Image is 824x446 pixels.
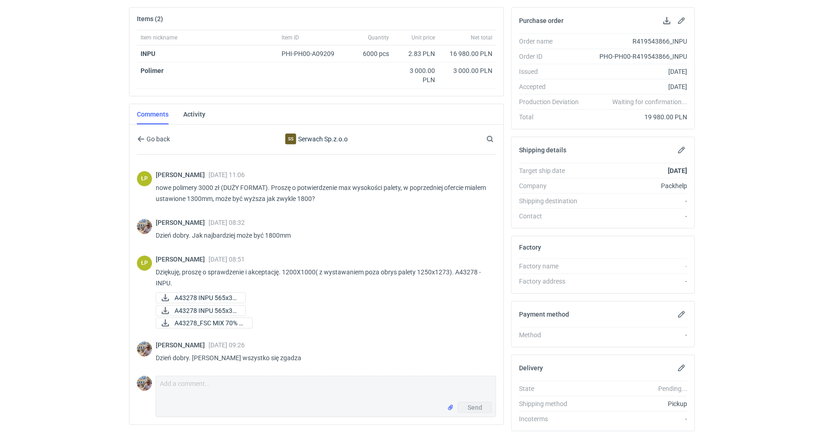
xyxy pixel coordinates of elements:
em: Pending... [658,385,687,392]
div: Packhelp [586,181,687,190]
span: Net total [471,34,492,41]
div: PHI-PH00-A09209 [282,49,343,58]
a: Activity [183,104,205,124]
div: Issued [519,67,586,76]
img: Michał Palasek [137,219,152,234]
figcaption: ŁP [137,256,152,271]
figcaption: SS [285,134,296,145]
div: Accepted [519,82,586,91]
a: A43278 INPU 565x37... [156,292,246,303]
div: [DATE] [586,67,687,76]
div: Serwach Sp.z.o.o [241,134,392,145]
div: R419543866_INPU [586,37,687,46]
div: 19 980.00 PLN [586,112,687,122]
button: Edit payment method [676,309,687,320]
strong: Polimer [141,67,164,74]
div: - [586,330,687,340]
h2: Items (2) [137,15,163,22]
div: - [586,196,687,206]
div: A43278 INPU 565x371x164xB str zew.pdf [156,305,246,316]
img: Michał Palasek [137,341,152,357]
div: State [519,384,586,393]
span: [DATE] 09:26 [209,341,245,349]
div: Factory name [519,262,586,271]
div: A43278_FSC MIX 70% R419543866_INPU_2025-10-06.pdf [156,318,248,329]
button: Send [458,402,492,413]
div: - [586,262,687,271]
p: Dzień dobry. Jak najbardziej może być 1800mm [156,230,489,241]
h2: Delivery [519,364,543,372]
div: Shipping method [519,399,586,408]
div: PHO-PH00-R419543866_INPU [586,52,687,61]
span: Go back [145,136,170,142]
p: Dzień dobry. [PERSON_NAME] wszystko się zgadza [156,352,489,363]
div: Łukasz Postawa [137,256,152,271]
span: [PERSON_NAME] [156,256,209,263]
span: [PERSON_NAME] [156,171,209,178]
div: Company [519,181,586,190]
input: Search [485,134,514,145]
span: [DATE] 08:51 [209,256,245,263]
span: A43278 INPU 565x37... [175,293,238,303]
em: Waiting for confirmation... [612,97,687,106]
div: Serwach Sp.z.o.o [285,134,296,145]
a: Comments [137,104,169,124]
button: Edit delivery details [676,362,687,374]
img: Michał Palasek [137,376,152,391]
span: A43278_FSC MIX 70% R... [175,318,245,328]
p: nowe polimery 3000 zł (DUŻY FORMAT). Proszę o potwierdzenie max wysokości palety, w poprzedniej o... [156,182,489,204]
div: Contact [519,212,586,221]
span: A43278 INPU 565x37... [175,306,238,316]
div: 6000 pcs [347,45,393,62]
div: Order ID [519,52,586,61]
a: A43278_FSC MIX 70% R... [156,318,253,329]
div: 2.83 PLN [396,49,435,58]
span: [PERSON_NAME] [156,341,209,349]
button: Download PO [661,15,672,26]
span: Item ID [282,34,299,41]
h2: Payment method [519,311,569,318]
div: [DATE] [586,82,687,91]
div: Factory address [519,277,586,286]
div: Total [519,112,586,122]
a: INPU [141,50,155,57]
span: [PERSON_NAME] [156,219,209,226]
div: Shipping destination [519,196,586,206]
h2: Shipping details [519,146,566,154]
a: A43278 INPU 565x37... [156,305,246,316]
strong: [DATE] [668,167,687,174]
div: Pickup [586,399,687,408]
button: Edit purchase order [676,15,687,26]
span: Quantity [368,34,389,41]
div: Production Deviation [519,97,586,106]
span: Send [468,404,482,411]
div: 3 000.00 PLN [396,66,435,84]
button: Edit shipping details [676,145,687,156]
span: Unit price [412,34,435,41]
div: Łukasz Postawa [137,171,152,186]
div: Incoterms [519,414,586,424]
div: 16 980.00 PLN [442,49,492,58]
h2: Factory [519,244,541,251]
div: Target ship date [519,166,586,175]
div: Method [519,330,586,340]
div: Order name [519,37,586,46]
span: [DATE] 08:32 [209,219,245,226]
div: - [586,212,687,221]
div: - [586,414,687,424]
div: 3 000.00 PLN [442,66,492,75]
button: Go back [137,134,170,145]
span: [DATE] 11:06 [209,171,245,178]
h2: Purchase order [519,17,564,24]
span: Item nickname [141,34,177,41]
div: - [586,277,687,286]
p: Dziękuję, proszę o sprawdzenie i akceptację. 1200X1000( z wystawaniem poza obrys palety 1250x1273... [156,267,489,289]
div: A43278 INPU 565x371x164xB str wew.pdf [156,292,246,303]
figcaption: ŁP [137,171,152,186]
